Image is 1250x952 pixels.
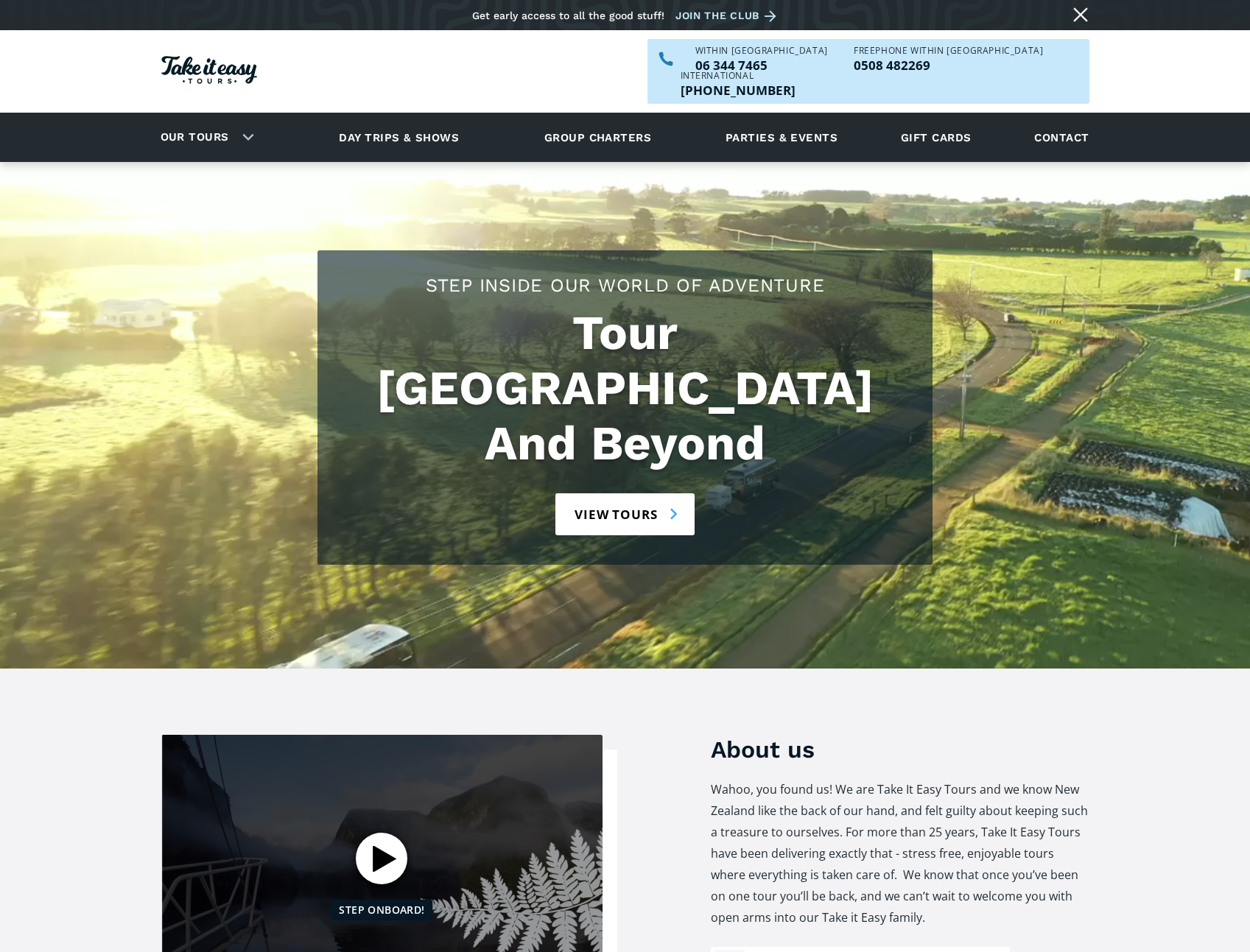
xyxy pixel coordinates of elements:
[711,735,1089,764] h3: About us
[472,10,664,21] div: Get early access to all the good stuff!
[143,117,266,158] div: Our tours
[854,46,1043,55] div: Freephone WITHIN [GEOGRAPHIC_DATA]
[332,306,918,471] h1: Tour [GEOGRAPHIC_DATA] And Beyond
[854,59,1043,71] p: 0508 482269
[555,493,695,535] a: View tours
[893,117,979,158] a: Gift cards
[695,46,828,55] div: WITHIN [GEOGRAPHIC_DATA]
[526,117,670,158] a: Group charters
[681,84,796,96] a: Call us outside of NZ on +6463447465
[150,120,240,155] a: Our tours
[161,49,257,95] a: Homepage
[718,117,845,158] a: Parties & events
[695,59,828,71] p: 06 344 7465
[1027,117,1096,158] a: Contact
[675,7,782,25] a: Join the club
[681,84,796,96] p: [PHONE_NUMBER]
[1069,3,1092,27] a: Close message
[854,59,1043,71] a: Call us freephone within NZ on 0508482269
[711,779,1089,928] p: Wahoo, you found us! We are Take It Easy Tours and we know New Zealand like the back of our hand,...
[331,900,432,920] div: Step Onboard!
[695,59,828,71] a: Call us within NZ on 063447465
[161,56,257,84] img: Take it easy Tours logo
[320,117,477,158] a: Day trips & shows
[332,272,918,298] h2: Step Inside Our World Of Adventure
[681,71,796,80] div: International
